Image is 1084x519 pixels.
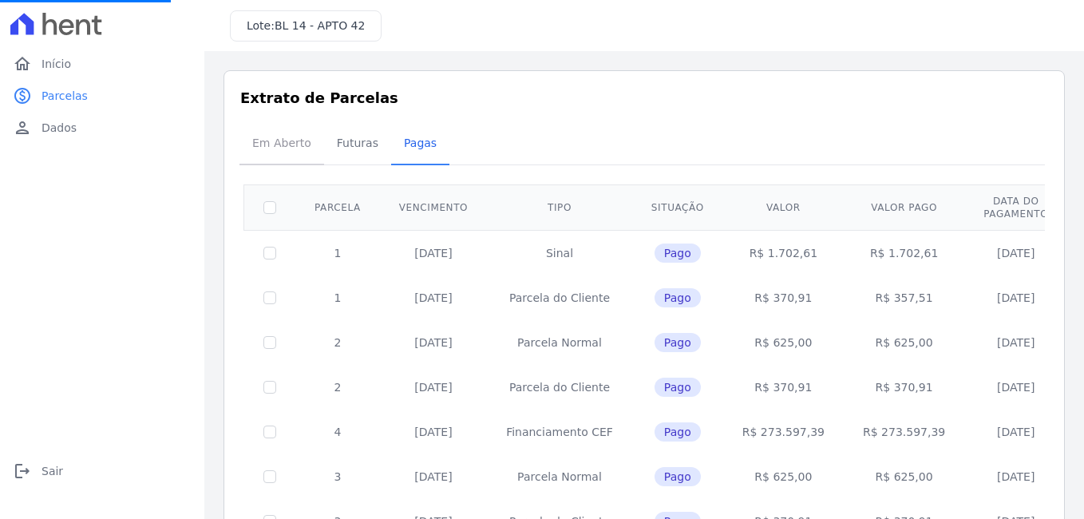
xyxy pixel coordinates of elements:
[6,455,198,487] a: logoutSair
[655,378,701,397] span: Pago
[13,54,32,73] i: home
[964,454,1067,499] td: [DATE]
[487,320,632,365] td: Parcela Normal
[295,410,380,454] td: 4
[844,320,964,365] td: R$ 625,00
[295,184,380,230] th: Parcela
[6,80,198,112] a: paidParcelas
[632,184,723,230] th: Situação
[295,230,380,275] td: 1
[723,365,844,410] td: R$ 370,91
[844,184,964,230] th: Valor pago
[723,320,844,365] td: R$ 625,00
[13,86,32,105] i: paid
[844,230,964,275] td: R$ 1.702,61
[391,124,449,165] a: Pagas
[324,124,391,165] a: Futuras
[6,48,198,80] a: homeInício
[487,230,632,275] td: Sinal
[380,275,487,320] td: [DATE]
[655,288,701,307] span: Pago
[42,88,88,104] span: Parcelas
[239,124,324,165] a: Em Aberto
[263,381,276,394] input: Só é possível selecionar pagamentos em aberto
[723,454,844,499] td: R$ 625,00
[263,470,276,483] input: Só é possível selecionar pagamentos em aberto
[263,426,276,438] input: Só é possível selecionar pagamentos em aberto
[844,365,964,410] td: R$ 370,91
[380,454,487,499] td: [DATE]
[240,87,1048,109] h3: Extrato de Parcelas
[380,320,487,365] td: [DATE]
[295,454,380,499] td: 3
[964,410,1067,454] td: [DATE]
[295,365,380,410] td: 2
[723,230,844,275] td: R$ 1.702,61
[380,230,487,275] td: [DATE]
[655,333,701,352] span: Pago
[487,365,632,410] td: Parcela do Cliente
[263,247,276,259] input: Só é possível selecionar pagamentos em aberto
[6,112,198,144] a: personDados
[42,120,77,136] span: Dados
[295,320,380,365] td: 2
[844,410,964,454] td: R$ 273.597,39
[964,365,1067,410] td: [DATE]
[964,320,1067,365] td: [DATE]
[327,127,388,159] span: Futuras
[723,275,844,320] td: R$ 370,91
[964,230,1067,275] td: [DATE]
[655,422,701,442] span: Pago
[723,184,844,230] th: Valor
[655,467,701,486] span: Pago
[13,462,32,481] i: logout
[487,410,632,454] td: Financiamento CEF
[380,365,487,410] td: [DATE]
[42,463,63,479] span: Sair
[964,275,1067,320] td: [DATE]
[380,184,487,230] th: Vencimento
[247,18,365,34] h3: Lote:
[844,454,964,499] td: R$ 625,00
[275,19,365,32] span: BL 14 - APTO 42
[13,118,32,137] i: person
[42,56,71,72] span: Início
[844,275,964,320] td: R$ 357,51
[394,127,446,159] span: Pagas
[964,184,1067,230] th: Data do pagamento
[263,336,276,349] input: Só é possível selecionar pagamentos em aberto
[487,275,632,320] td: Parcela do Cliente
[723,410,844,454] td: R$ 273.597,39
[295,275,380,320] td: 1
[487,454,632,499] td: Parcela Normal
[380,410,487,454] td: [DATE]
[243,127,321,159] span: Em Aberto
[487,184,632,230] th: Tipo
[263,291,276,304] input: Só é possível selecionar pagamentos em aberto
[655,244,701,263] span: Pago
